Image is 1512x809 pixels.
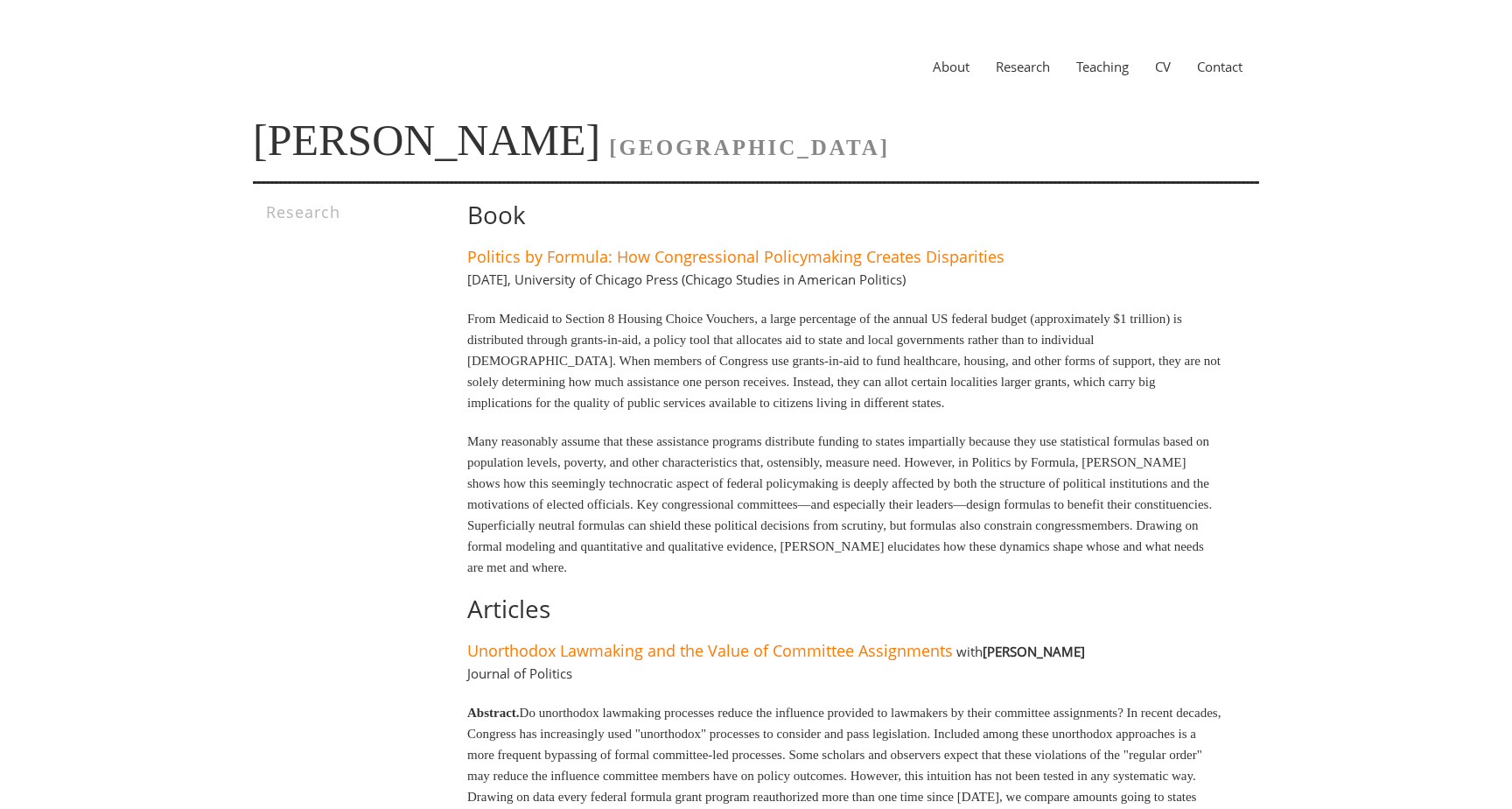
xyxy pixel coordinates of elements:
h1: Articles [467,595,1222,623]
h3: Research [266,201,417,222]
h4: with Journal of Politics [467,643,1085,682]
h4: [DATE], University of Chicago Press (Chicago Studies in American Politics) [467,271,906,288]
span: [GEOGRAPHIC_DATA] [609,136,890,159]
b: Abstract. [467,706,520,720]
p: From Medicaid to Section 8 Housing Choice Vouchers, a large percentage of the annual US federal b... [467,308,1222,413]
a: About [920,58,983,75]
b: [PERSON_NAME] [983,643,1085,660]
h1: Book [467,201,1222,229]
p: Many reasonably assume that these assistance programs distribute funding to states impartially be... [467,431,1222,578]
a: Contact [1184,58,1256,75]
a: Research [983,58,1063,75]
a: [PERSON_NAME] [253,116,600,165]
a: Politics by Formula: How Congressional Policymaking Creates Disparities [467,246,1004,267]
a: Teaching [1063,58,1142,75]
a: Unorthodox Lawmaking and the Value of Committee Assignments [467,640,953,661]
a: CV [1142,58,1184,75]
